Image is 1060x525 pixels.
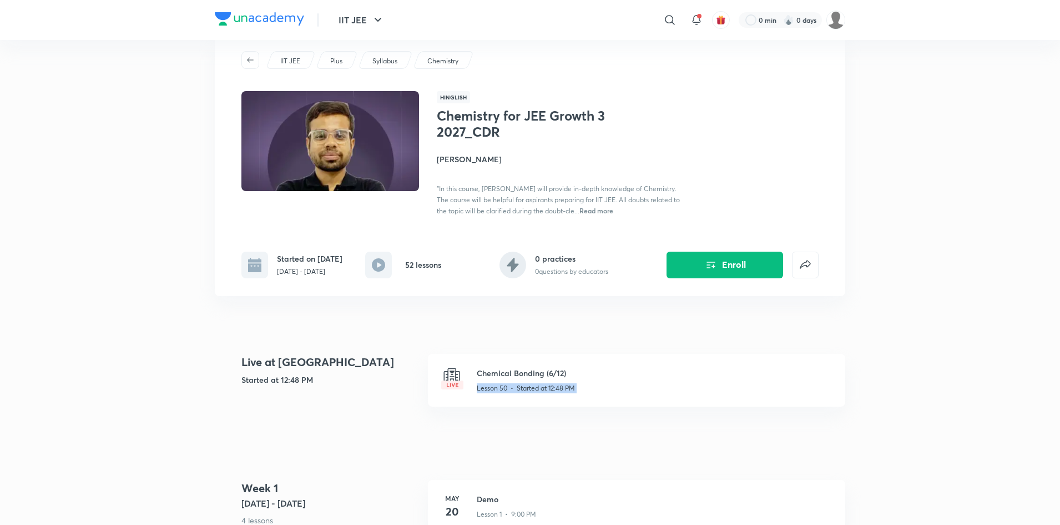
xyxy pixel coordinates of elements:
[716,15,726,25] img: avatar
[372,56,397,66] p: Syllabus
[826,11,845,29] img: Rounak Sharma
[579,206,613,215] span: Read more
[437,108,618,140] h1: Chemistry for JEE Growth 3 2027_CDR
[477,383,575,393] p: Lesson 50 • Started at 12:48 PM
[477,509,536,519] p: Lesson 1 • 9:00 PM
[535,253,608,264] h6: 0 practices
[437,91,470,103] span: Hinglish
[667,252,783,278] button: Enroll
[240,90,421,192] img: Thumbnail
[280,56,300,66] p: IIT JEE
[783,14,794,26] img: streak
[241,374,419,386] h5: Started at 12:48 PM
[329,56,345,66] a: Plus
[535,267,608,277] p: 0 questions by educators
[426,56,461,66] a: Chemistry
[792,252,819,278] button: false
[277,253,342,264] h6: Started on [DATE]
[437,153,685,165] h4: [PERSON_NAME]
[441,503,463,520] h4: 20
[241,497,419,510] h5: [DATE] - [DATE]
[477,493,832,505] h3: Demo
[332,9,391,31] button: IIT JEE
[241,354,419,371] h4: Live at [GEOGRAPHIC_DATA]
[279,56,302,66] a: IIT JEE
[215,12,304,28] a: Company Logo
[330,56,342,66] p: Plus
[427,56,458,66] p: Chemistry
[477,367,832,379] h3: Chemical Bonding (6/12)
[437,184,680,215] span: "In this course, [PERSON_NAME] will provide in-depth knowledge of Chemistry. The course will be h...
[277,267,342,277] p: [DATE] - [DATE]
[405,259,441,271] h6: 52 lessons
[371,56,400,66] a: Syllabus
[441,493,463,503] h6: May
[241,480,419,497] h4: Week 1
[215,12,304,26] img: Company Logo
[712,11,730,29] button: avatar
